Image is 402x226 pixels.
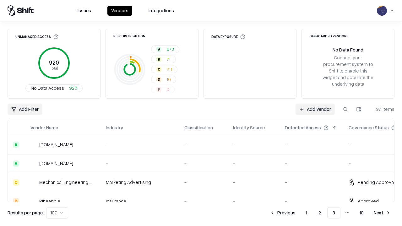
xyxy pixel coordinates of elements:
div: C [156,67,161,72]
div: B [156,57,161,62]
img: Pineapple [30,198,37,204]
div: - [285,179,339,186]
img: Mechanical Engineering World [30,179,37,186]
button: D16 [151,76,176,83]
div: A [13,160,19,167]
div: No Data Found [333,46,363,53]
div: - [233,141,275,148]
button: Integrations [145,6,178,16]
div: - [184,198,223,204]
div: C [13,179,19,186]
div: Unmanaged Access [15,34,58,39]
div: [DOMAIN_NAME] [39,141,73,148]
div: Data Exposure [211,34,245,39]
button: No Data Access920 [25,84,83,92]
div: 971 items [369,106,394,112]
div: Connect your procurement system to Shift to enable this widget and populate the underlying data [322,54,374,88]
div: - [184,160,223,167]
div: Governance Status [349,124,389,131]
a: Add Vendor [296,104,335,115]
button: 1 [301,207,312,218]
button: Add Filter [8,104,42,115]
div: Detected Access [285,124,321,131]
div: - [285,141,339,148]
nav: pagination [266,207,394,218]
div: Marketing Advertising [106,179,174,186]
div: - [106,160,174,167]
button: 2 [313,207,326,218]
div: [DOMAIN_NAME] [39,160,73,167]
p: Results per page: [8,209,44,216]
button: B71 [151,56,176,63]
button: 10 [354,207,369,218]
div: Pineapple [39,198,60,204]
span: 211 [166,66,172,73]
span: 673 [166,46,174,52]
div: - [285,198,339,204]
button: Previous [266,207,299,218]
div: D [156,77,161,82]
div: A [156,47,161,52]
button: Vendors [107,6,132,16]
span: 71 [166,56,171,62]
div: Approved [358,198,379,204]
div: D [13,198,19,204]
img: madisonlogic.com [30,160,37,167]
div: - [233,198,275,204]
div: - [233,179,275,186]
div: Risk Distribution [113,34,145,38]
div: - [184,141,223,148]
tspan: 920 [49,59,59,66]
div: Mechanical Engineering World [39,179,96,186]
div: - [233,160,275,167]
div: Identity Source [233,124,265,131]
div: Industry [106,124,123,131]
div: A [13,142,19,148]
button: A673 [151,46,179,53]
tspan: Total [50,66,58,71]
div: Insurance [106,198,174,204]
button: 3 [327,207,340,218]
div: - [285,160,339,167]
span: No Data Access [31,85,64,91]
span: 920 [69,85,77,91]
button: C211 [151,66,177,73]
button: Issues [74,6,95,16]
div: Offboarded Vendors [309,34,349,38]
div: - [106,141,174,148]
div: Pending Approval [358,179,395,186]
span: 16 [166,76,171,83]
div: - [184,179,223,186]
img: automat-it.com [30,142,37,148]
div: Vendor Name [30,124,58,131]
button: Next [370,207,394,218]
div: Classification [184,124,213,131]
